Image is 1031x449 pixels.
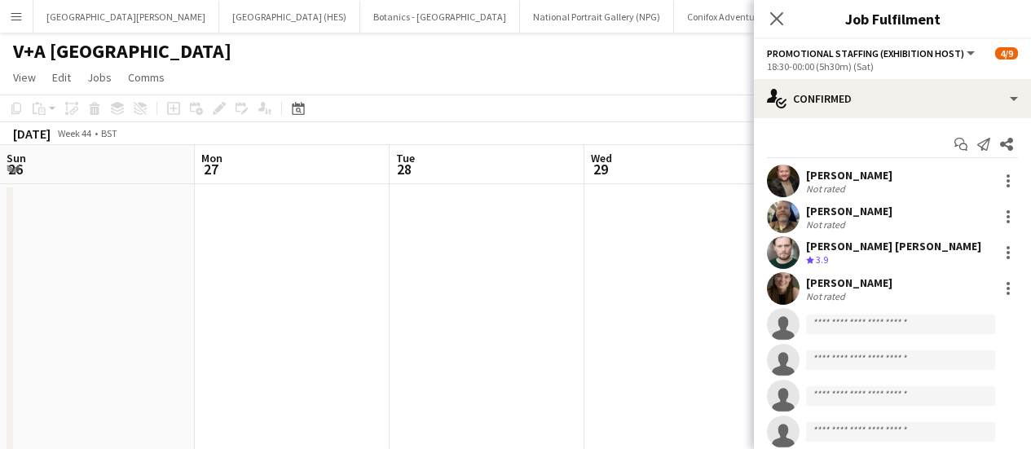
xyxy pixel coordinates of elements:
[121,67,171,88] a: Comms
[816,253,828,266] span: 3.9
[128,70,165,85] span: Comms
[767,60,1018,73] div: 18:30-00:00 (5h30m) (Sat)
[360,1,520,33] button: Botanics - [GEOGRAPHIC_DATA]
[806,275,892,290] div: [PERSON_NAME]
[767,47,964,59] span: Promotional Staffing (Exhibition Host)
[588,160,612,178] span: 29
[7,67,42,88] a: View
[201,151,223,165] span: Mon
[52,70,71,85] span: Edit
[199,160,223,178] span: 27
[4,160,26,178] span: 26
[81,67,118,88] a: Jobs
[754,8,1031,29] h3: Job Fulfilment
[806,183,848,195] div: Not rated
[806,218,848,231] div: Not rated
[806,239,981,253] div: [PERSON_NAME] [PERSON_NAME]
[591,151,612,165] span: Wed
[33,1,219,33] button: [GEOGRAPHIC_DATA][PERSON_NAME]
[13,70,36,85] span: View
[674,1,796,33] button: Conifox Adventure Park
[394,160,415,178] span: 28
[54,127,95,139] span: Week 44
[219,1,360,33] button: [GEOGRAPHIC_DATA] (HES)
[46,67,77,88] a: Edit
[767,47,977,59] button: Promotional Staffing (Exhibition Host)
[754,79,1031,118] div: Confirmed
[87,70,112,85] span: Jobs
[396,151,415,165] span: Tue
[520,1,674,33] button: National Portrait Gallery (NPG)
[13,125,51,142] div: [DATE]
[806,290,848,302] div: Not rated
[101,127,117,139] div: BST
[7,151,26,165] span: Sun
[806,204,892,218] div: [PERSON_NAME]
[995,47,1018,59] span: 4/9
[806,168,892,183] div: [PERSON_NAME]
[13,39,231,64] h1: V+A [GEOGRAPHIC_DATA]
